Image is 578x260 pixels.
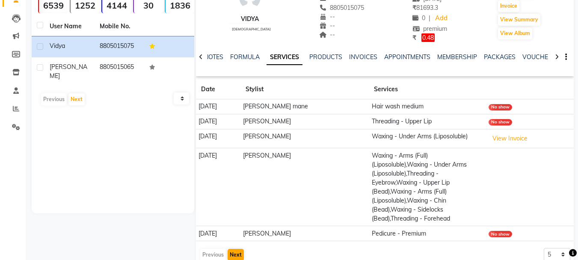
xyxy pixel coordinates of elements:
td: [PERSON_NAME] mane [240,99,369,114]
span: 0.48 [421,33,435,42]
div: vidya [228,15,271,24]
div: No show [489,119,512,126]
td: [DATE] [196,114,240,129]
span: 81693.3 [412,4,438,12]
a: APPOINTMENTS [384,53,430,61]
td: [PERSON_NAME] [240,114,369,129]
td: 8805015075 [95,36,145,57]
td: Threading - Upper Lip [369,114,486,129]
button: View Invoice [489,132,531,145]
a: Add [434,12,449,24]
a: PRODUCTS [309,53,342,61]
td: Waxing - Under Arms (Liposoluble) [369,129,486,148]
span: premium [412,25,448,33]
span: vidya [50,42,65,50]
td: [PERSON_NAME] [240,129,369,148]
button: View Album [498,27,532,39]
th: Mobile No. [95,17,145,36]
span: 0 [412,14,425,22]
td: Pedicure - Premium [369,226,486,241]
th: Stylist [240,80,369,99]
th: Services [369,80,486,99]
span: ₹ [412,4,416,12]
span: | [429,14,430,23]
td: [DATE] [196,148,240,226]
td: Hair wash medium [369,99,486,114]
span: 8805015075 [319,4,365,12]
td: [DATE] [196,99,240,114]
td: 8805015065 [95,57,145,86]
td: Waxing - Arms (Full) (Liposoluble),Waxing - Under Arms (Liposoluble),Threading - Eyebrow,Waxing -... [369,148,486,226]
span: -- [319,22,335,30]
span: [DEMOGRAPHIC_DATA] [232,27,271,31]
td: [DATE] [196,226,240,241]
span: -- [319,31,335,39]
span: -- [319,13,335,21]
a: VOUCHERS [522,53,556,61]
span: [PERSON_NAME] [50,63,87,80]
div: No show [489,104,512,111]
div: No show [489,231,512,237]
th: Date [196,80,240,99]
td: [DATE] [196,129,240,148]
button: Next [68,93,85,105]
a: MEMBERSHIP [437,53,477,61]
td: [PERSON_NAME] [240,148,369,226]
span: ₹ [412,34,416,42]
td: [PERSON_NAME] [240,226,369,241]
a: FORMULA [230,53,260,61]
a: NOTES [204,53,223,61]
a: PACKAGES [484,53,516,61]
a: SERVICES [267,50,302,65]
button: View Summary [498,14,540,26]
th: User Name [44,17,95,36]
a: INVOICES [349,53,377,61]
